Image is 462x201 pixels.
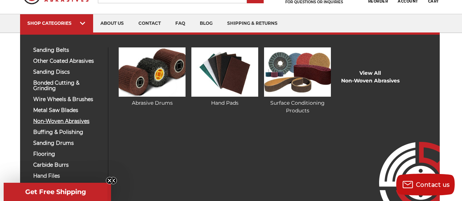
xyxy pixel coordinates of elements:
span: non-woven abrasives [33,119,103,124]
button: Close teaser [106,177,113,184]
a: Abrasive Drums [119,47,185,107]
span: hand files [33,173,103,179]
img: Abrasive Drums [119,47,185,97]
span: buffing & polishing [33,130,103,135]
a: shipping & returns [220,14,285,33]
span: sanding drums [33,140,103,146]
img: Surface Conditioning Products [264,47,331,97]
span: metal saw blades [33,108,103,113]
img: Hand Pads [191,47,258,97]
a: Surface Conditioning Products [264,47,331,115]
a: View AllNon-woven Abrasives [341,69,400,85]
span: carbide burrs [33,162,103,168]
button: Close teaser [110,177,117,184]
div: SHOP CATEGORIES [27,20,86,26]
span: Get Free Shipping [25,188,86,196]
span: Contact us [416,181,450,188]
span: flooring [33,151,103,157]
span: bonded cutting & grinding [33,80,103,91]
span: wire wheels & brushes [33,97,103,102]
a: faq [168,14,192,33]
a: contact [131,14,168,33]
span: sanding belts [33,47,103,53]
a: blog [192,14,220,33]
a: Hand Pads [191,47,258,107]
span: sanding discs [33,69,103,75]
button: Contact us [396,174,455,196]
span: other coated abrasives [33,58,103,64]
a: about us [93,14,131,33]
div: Get Free ShippingClose teaser [4,183,107,201]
